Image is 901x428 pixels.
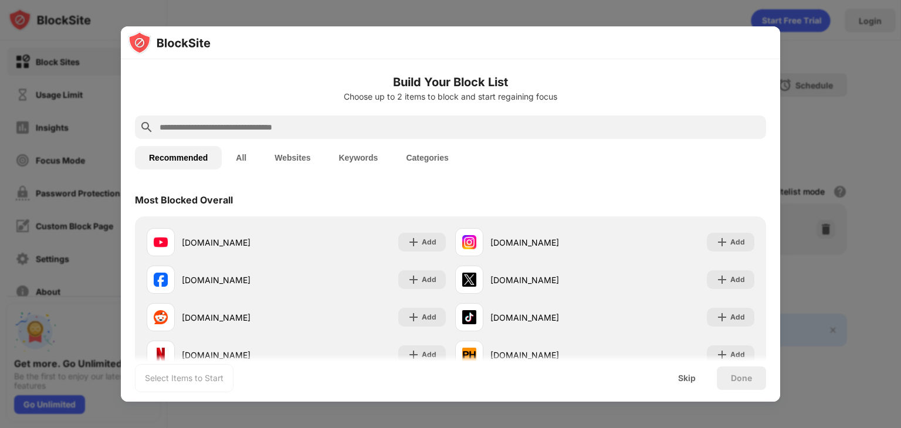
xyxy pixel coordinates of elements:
[145,372,223,384] div: Select Items to Start
[730,311,745,323] div: Add
[730,349,745,361] div: Add
[135,194,233,206] div: Most Blocked Overall
[182,236,296,249] div: [DOMAIN_NAME]
[140,120,154,134] img: search.svg
[490,311,605,324] div: [DOMAIN_NAME]
[154,235,168,249] img: favicons
[154,348,168,362] img: favicons
[182,349,296,361] div: [DOMAIN_NAME]
[490,236,605,249] div: [DOMAIN_NAME]
[422,349,436,361] div: Add
[324,146,392,169] button: Keywords
[462,348,476,362] img: favicons
[422,274,436,286] div: Add
[422,311,436,323] div: Add
[260,146,324,169] button: Websites
[222,146,260,169] button: All
[128,31,211,55] img: logo-blocksite.svg
[182,311,296,324] div: [DOMAIN_NAME]
[135,92,766,101] div: Choose up to 2 items to block and start regaining focus
[422,236,436,248] div: Add
[490,274,605,286] div: [DOMAIN_NAME]
[135,73,766,91] h6: Build Your Block List
[462,235,476,249] img: favicons
[154,273,168,287] img: favicons
[392,146,462,169] button: Categories
[678,373,696,383] div: Skip
[731,373,752,383] div: Done
[730,274,745,286] div: Add
[462,310,476,324] img: favicons
[154,310,168,324] img: favicons
[182,274,296,286] div: [DOMAIN_NAME]
[490,349,605,361] div: [DOMAIN_NAME]
[135,146,222,169] button: Recommended
[730,236,745,248] div: Add
[462,273,476,287] img: favicons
